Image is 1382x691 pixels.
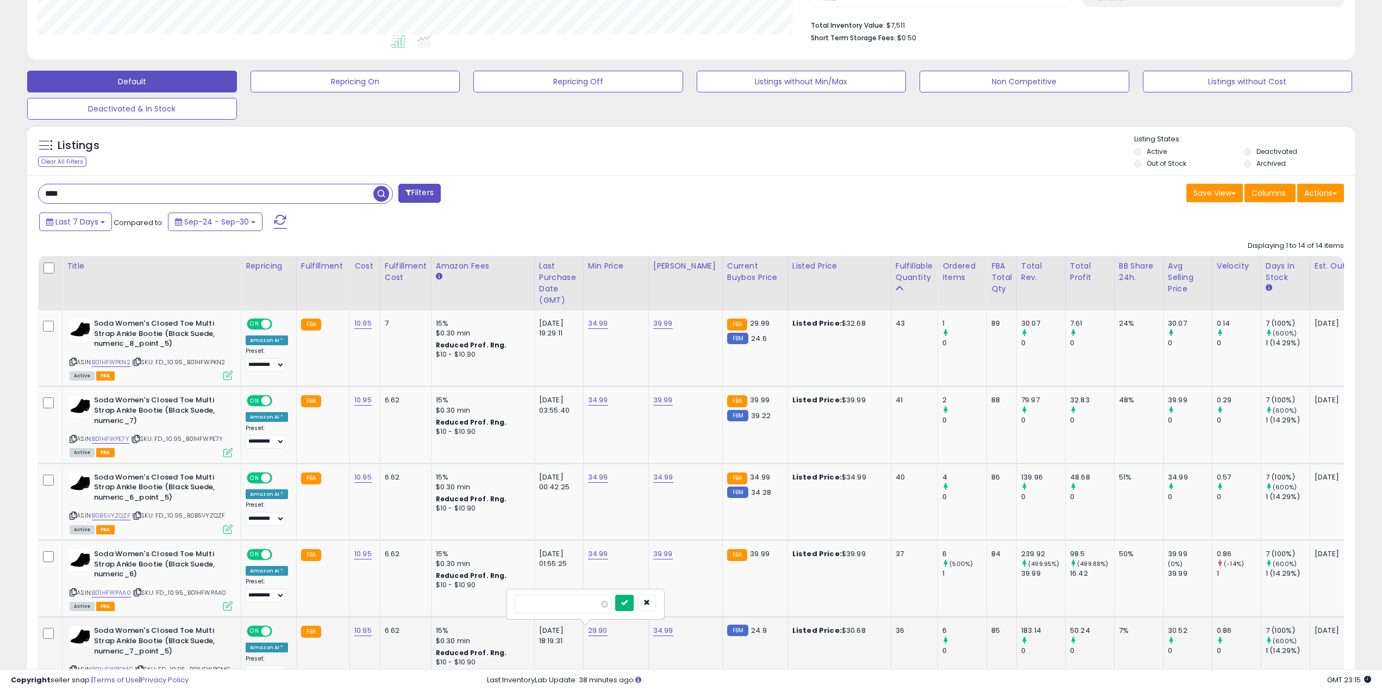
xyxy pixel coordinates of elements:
div: $10 - $10.90 [436,350,526,359]
div: 7 (100%) [1266,319,1310,328]
div: Days In Stock [1266,260,1305,283]
span: | SKU: FD_10.95_B01HFWPAA0 [133,588,226,597]
div: 183.14 [1021,626,1065,636]
b: Soda Women's Closed Toe Multi Strap Ankle Bootie (Black Suede, numeric_6_point_5) [94,472,226,506]
div: 32.83 [1070,395,1114,405]
b: Soda Women's Closed Toe Multi Strap Ankle Bootie (Black Suede, numeric_8_point_5) [94,319,226,352]
b: Listed Price: [792,318,842,328]
div: Preset: [246,578,288,602]
div: ASIN: [70,549,233,609]
div: 30.07 [1021,319,1065,328]
div: 1 [942,319,986,328]
span: ON [248,473,261,482]
div: 0 [1168,646,1212,656]
div: 89 [991,319,1008,328]
div: $39.99 [792,395,883,405]
div: Total Rev. [1021,260,1061,283]
div: 0 [1070,415,1114,425]
li: $7,511 [811,18,1336,31]
div: 7 (100%) [1266,395,1310,405]
div: 98.5 [1070,549,1114,559]
small: FBA [301,319,321,331]
div: 39.99 [1168,395,1212,405]
span: $0.50 [897,33,916,43]
span: Sep-24 - Sep-30 [184,216,249,227]
small: FBA [301,472,321,484]
div: $10 - $10.90 [436,658,526,667]
b: Reduced Prof. Rng. [436,648,507,657]
b: Listed Price: [792,549,842,559]
a: 39.99 [653,549,673,559]
span: 39.22 [751,410,771,421]
div: 0.86 [1217,626,1261,636]
div: [DATE] 18:19:31 [539,626,575,645]
div: Last Purchase Date (GMT) [539,260,579,306]
div: 0 [1168,492,1212,502]
div: 0 [1021,338,1065,348]
b: Reduced Prof. Rng. [436,571,507,580]
div: 0.14 [1217,319,1261,328]
div: 0 [1021,415,1065,425]
small: (600%) [1273,637,1297,645]
div: 34.99 [1168,472,1212,482]
div: BB Share 24h. [1119,260,1159,283]
div: 40 [896,472,929,482]
span: ON [248,550,261,559]
div: 7 (100%) [1266,626,1310,636]
span: | SKU: FD_10.95_B0B5VYZQZF [132,511,225,520]
a: B01HFWPAA0 [92,588,131,597]
div: seller snap | | [11,675,189,686]
small: Amazon Fees. [436,272,442,282]
div: Avg Selling Price [1168,260,1208,295]
div: 15% [436,549,526,559]
div: 37 [896,549,929,559]
img: 41lxBpMKsJL._SL40_.jpg [70,626,91,648]
div: Ordered Items [942,260,982,283]
small: FBA [301,395,321,407]
div: $0.30 min [436,406,526,415]
small: FBM [727,625,748,636]
div: 0 [942,338,986,348]
div: 84 [991,549,1008,559]
div: ASIN: [70,395,233,456]
div: 7 (100%) [1266,549,1310,559]
div: Listed Price [792,260,886,272]
small: FBA [301,549,321,561]
div: [DATE] 03:55:40 [539,395,575,415]
small: FBM [727,410,748,421]
span: Last 7 Days [55,216,98,227]
div: 1 [942,569,986,578]
a: 34.99 [588,318,608,329]
div: 15% [436,626,526,636]
div: 0.57 [1217,472,1261,482]
div: $0.30 min [436,482,526,492]
span: 24.6 [751,333,767,344]
div: $10 - $10.90 [436,427,526,437]
div: 0 [1070,492,1114,502]
div: Cost [354,260,376,272]
div: 239.92 [1021,549,1065,559]
b: Short Term Storage Fees: [811,33,896,42]
div: 7% [1119,626,1155,636]
b: Listed Price: [792,395,842,405]
strong: Copyright [11,675,51,685]
div: 0 [942,492,986,502]
div: $0.30 min [436,328,526,338]
div: 30.07 [1168,319,1212,328]
div: 51% [1119,472,1155,482]
div: 41 [896,395,929,405]
div: [DATE] 01:55:25 [539,549,575,569]
div: 79.97 [1021,395,1065,405]
div: [DATE] 19:29:11 [539,319,575,338]
div: 0 [1217,338,1261,348]
div: Preset: [246,501,288,526]
span: All listings currently available for purchase on Amazon [70,448,95,457]
div: 1 (14.29%) [1266,646,1310,656]
div: Preset: [246,347,288,372]
div: Amazon Fees [436,260,530,272]
div: $0.30 min [436,559,526,569]
span: 34.99 [750,472,770,482]
div: 15% [436,395,526,405]
img: 41lxBpMKsJL._SL40_.jpg [70,472,91,494]
a: 10.95 [354,549,372,559]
